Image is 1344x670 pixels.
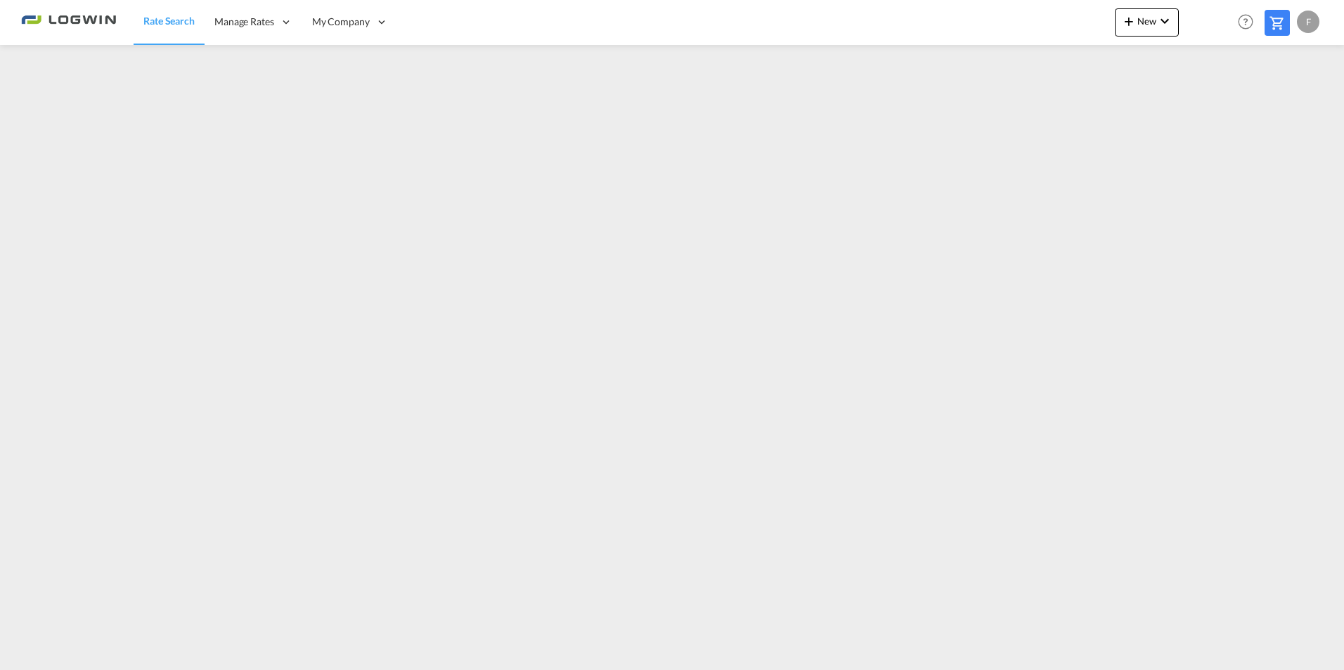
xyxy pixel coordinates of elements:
img: 2761ae10d95411efa20a1f5e0282d2d7.png [21,6,116,38]
span: New [1120,15,1173,27]
span: My Company [312,15,370,29]
span: Rate Search [143,15,195,27]
md-icon: icon-plus 400-fg [1120,13,1137,29]
md-icon: icon-chevron-down [1156,13,1173,29]
span: Manage Rates [214,15,274,29]
button: icon-plus 400-fgNewicon-chevron-down [1115,8,1179,37]
div: F [1297,11,1319,33]
div: Help [1234,10,1265,35]
span: Help [1234,10,1258,34]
